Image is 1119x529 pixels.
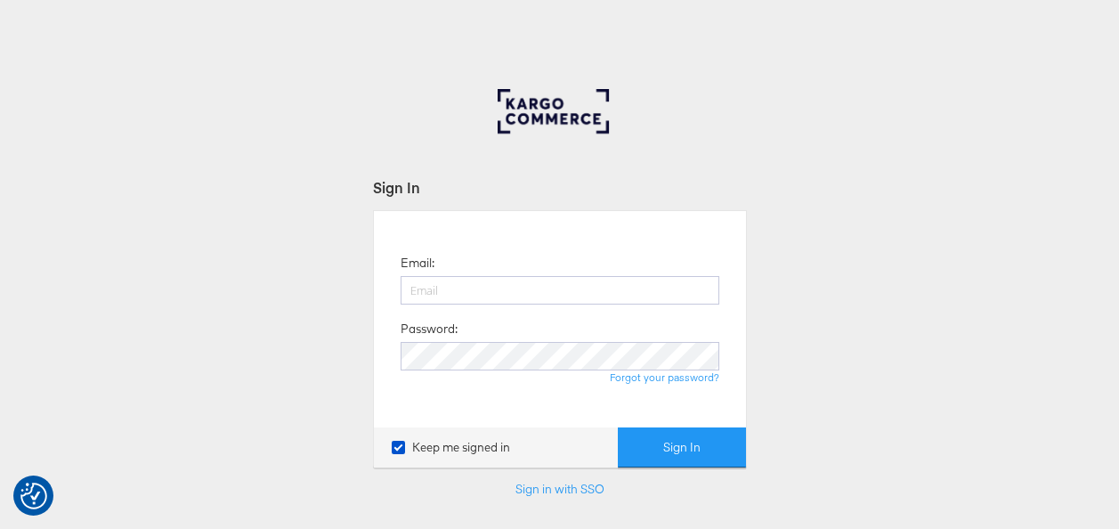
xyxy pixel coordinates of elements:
label: Password: [401,321,458,338]
a: Forgot your password? [610,370,719,384]
input: Email [401,276,719,305]
img: Revisit consent button [20,483,47,509]
button: Sign In [618,427,746,468]
label: Email: [401,255,434,272]
div: Sign In [373,177,747,198]
label: Keep me signed in [392,439,510,456]
a: Sign in with SSO [515,481,604,497]
button: Consent Preferences [20,483,47,509]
